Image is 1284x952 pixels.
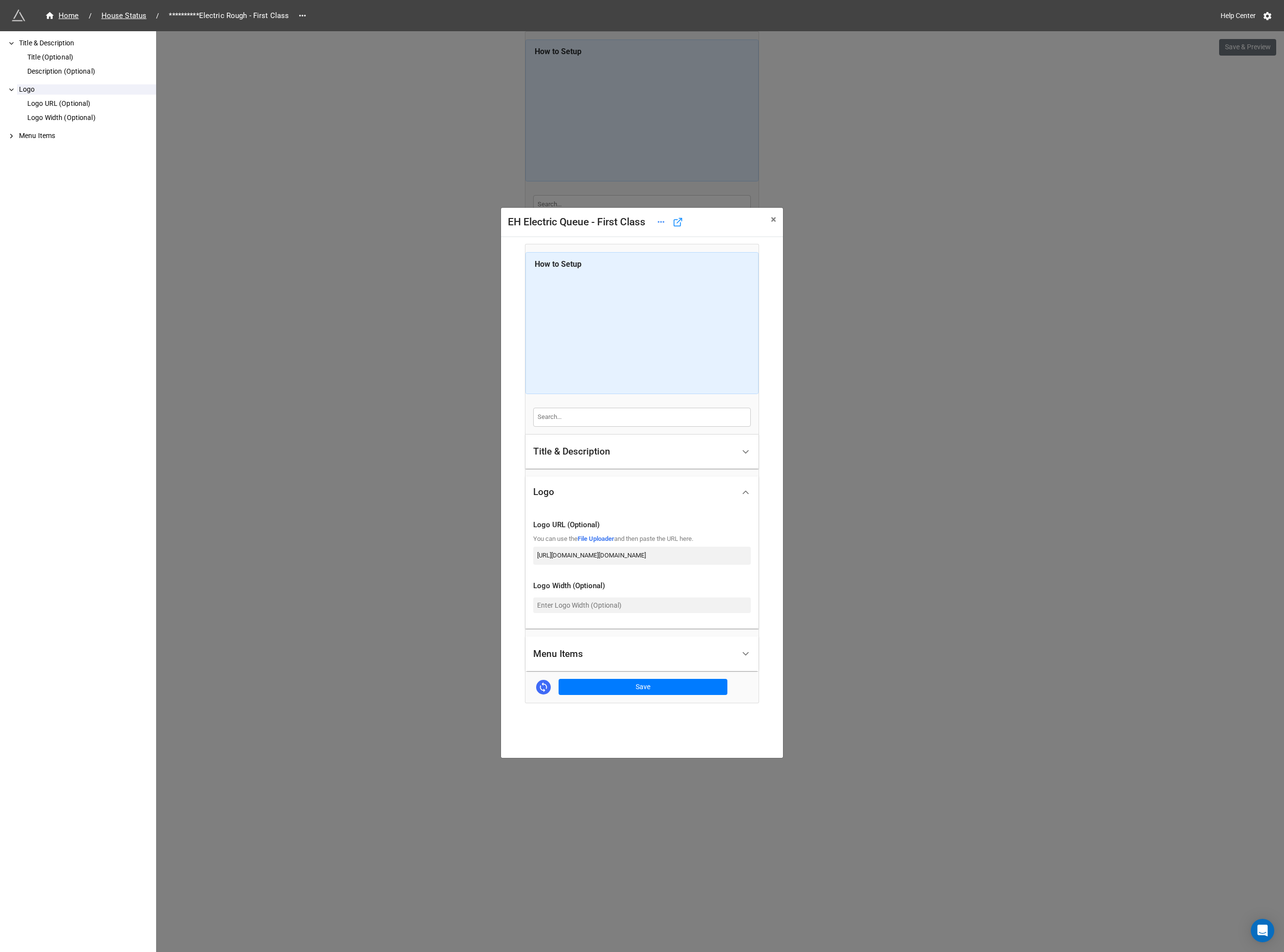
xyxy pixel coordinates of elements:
b: How to Setup [535,259,582,269]
span: House Status [96,10,153,21]
a: File Uploader [578,535,614,542]
div: Menu Items [533,649,583,659]
div: Logo [525,476,759,508]
div: Title & Description [525,435,759,469]
div: Logo URL (Optional) [25,99,156,109]
div: Logo URL (Optional) [533,519,751,531]
iframe: Page Header for miniExtensions [535,274,750,386]
input: Enter Logo URL (Optional) [533,547,751,564]
span: You can use the [533,535,578,542]
span: and then paste the URL here. [614,535,693,542]
div: Logo Width (Optional) [533,580,751,592]
button: Save [559,679,727,695]
div: Open Intercom Messenger [1251,919,1274,942]
div: Title & Description [533,447,610,456]
li: / [156,11,159,21]
div: Logo Width (Optional) [25,113,156,123]
nav: breadcrumb [39,10,295,21]
a: Help Center [1214,7,1263,24]
input: Search... [533,408,751,426]
img: miniextensions-icon.73ae0678.png [12,9,25,22]
div: Logo [533,487,554,497]
a: Sync Base Structure [536,680,551,694]
div: Logo [17,84,156,95]
span: × [771,214,776,225]
div: Menu Items [17,131,156,141]
span: EH Electric Queue - First Class [508,215,645,230]
div: Menu Items [525,636,759,671]
div: Title (Optional) [25,52,156,62]
div: Home [45,10,79,21]
input: Enter Logo Width (Optional) [533,597,751,613]
div: Description (Optional) [25,66,156,77]
div: Title & Description [17,38,156,48]
li: / [89,11,92,21]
